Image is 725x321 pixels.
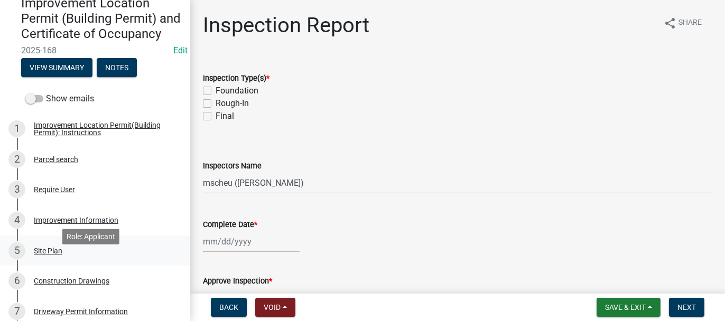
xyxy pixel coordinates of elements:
div: 2 [8,151,25,168]
div: Improvement Location Permit(Building Permit): Instructions [34,121,173,136]
button: Void [255,298,295,317]
label: Rough-In [216,97,249,110]
div: Require User [34,186,75,193]
label: Final [216,110,234,122]
span: Next [677,303,696,311]
label: Inspectors Name [203,163,262,170]
div: 4 [8,212,25,229]
h1: Inspection Report [203,13,369,38]
div: 7 [8,303,25,320]
div: Parcel search [34,156,78,163]
span: Back [219,303,238,311]
i: share [664,17,676,30]
div: 1 [8,120,25,137]
button: shareShare [655,13,710,33]
label: Approve Inspection [203,278,272,285]
span: Save & Exit [605,303,646,311]
label: Complete Date [203,221,257,229]
input: mm/dd/yyyy [203,231,300,252]
wm-modal-confirm: Notes [97,64,137,73]
label: Inspection Type(s) [203,75,269,82]
div: 3 [8,181,25,198]
div: Driveway Permit Information [34,308,128,315]
wm-modal-confirm: Summary [21,64,92,73]
button: Notes [97,58,137,77]
div: Role: Applicant [62,229,119,244]
a: Edit [173,45,188,55]
div: Improvement Information [34,216,118,224]
div: 6 [8,272,25,289]
label: Yes [216,287,229,300]
button: View Summary [21,58,92,77]
span: 2025-168 [21,45,169,55]
div: Site Plan [34,247,62,254]
wm-modal-confirm: Edit Application Number [173,45,188,55]
label: Show emails [25,92,94,105]
div: 5 [8,242,25,259]
button: Back [211,298,247,317]
label: Foundation [216,84,258,97]
button: Save & Exit [597,298,661,317]
span: Void [264,303,281,311]
button: Next [669,298,704,317]
span: Share [678,17,702,30]
div: Construction Drawings [34,277,109,285]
